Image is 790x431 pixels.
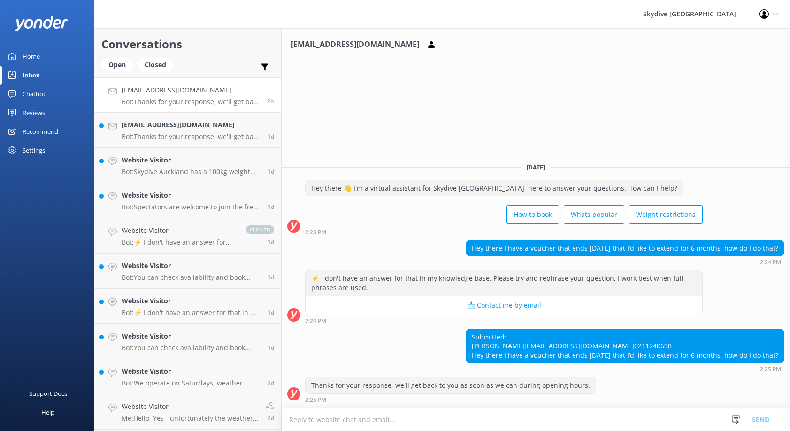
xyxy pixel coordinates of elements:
[305,229,703,235] div: Oct 11 2025 02:23pm (UTC +13:00) Pacific/Auckland
[268,203,274,211] span: Oct 10 2025 07:48am (UTC +13:00) Pacific/Auckland
[306,296,702,315] button: 📩 Contact me by email
[122,308,261,317] p: Bot: ⚡ I don't have an answer for that in my knowledge base. Please try and rephrase your questio...
[138,59,178,69] a: Closed
[23,141,45,160] div: Settings
[305,397,326,403] strong: 2:25 PM
[94,394,281,430] a: Website VisitorMe:Hello, Yes - unfortunately the weather conditions are no longer suitable for sk...
[122,225,237,236] h4: Website Visitor
[122,261,261,271] h4: Website Visitor
[268,132,274,140] span: Oct 10 2025 03:02pm (UTC +13:00) Pacific/Auckland
[94,77,281,113] a: [EMAIL_ADDRESS][DOMAIN_NAME]Bot:Thanks for your response, we'll get back to you as soon as we can...
[268,238,274,246] span: Oct 09 2025 11:32pm (UTC +13:00) Pacific/Auckland
[305,317,703,324] div: Oct 11 2025 02:24pm (UTC +13:00) Pacific/Auckland
[101,35,274,53] h2: Conversations
[760,260,781,265] strong: 2:24 PM
[267,97,274,105] span: Oct 11 2025 02:25pm (UTC +13:00) Pacific/Auckland
[506,205,559,224] button: How to book
[122,132,261,141] p: Bot: Thanks for your response, we'll get back to you as soon as we can during opening hours.
[94,324,281,359] a: Website VisitorBot:You can check availability and book your skydiving experience on our website b...
[305,230,326,235] strong: 2:23 PM
[524,341,634,350] a: [EMAIL_ADDRESS][DOMAIN_NAME]
[94,218,281,254] a: Website VisitorBot:⚡ I don't have an answer for that in my knowledge base. Please try and rephras...
[629,205,703,224] button: Weight restrictions
[246,225,274,234] span: closed
[101,58,133,72] div: Open
[23,66,40,85] div: Inbox
[14,16,68,31] img: yonder-white-logo.png
[122,401,259,412] h4: Website Visitor
[268,273,274,281] span: Oct 09 2025 10:22pm (UTC +13:00) Pacific/Auckland
[122,190,261,200] h4: Website Visitor
[268,379,274,387] span: Oct 09 2025 03:46pm (UTC +13:00) Pacific/Auckland
[122,331,261,341] h4: Website Visitor
[122,155,261,165] h4: Website Visitor
[268,344,274,352] span: Oct 09 2025 06:37pm (UTC +13:00) Pacific/Auckland
[122,85,260,95] h4: [EMAIL_ADDRESS][DOMAIN_NAME]
[760,367,781,372] strong: 2:25 PM
[268,308,274,316] span: Oct 09 2025 10:12pm (UTC +13:00) Pacific/Auckland
[306,270,702,295] div: ⚡ I don't have an answer for that in my knowledge base. Please try and rephrase your question, I ...
[466,259,784,265] div: Oct 11 2025 02:24pm (UTC +13:00) Pacific/Auckland
[122,344,261,352] p: Bot: You can check availability and book your skydiving experience on our website by clicking 'Bo...
[122,98,260,106] p: Bot: Thanks for your response, we'll get back to you as soon as we can during opening hours.
[94,183,281,218] a: Website VisitorBot:Spectators are welcome to join the free transport van, but priority is given t...
[305,396,596,403] div: Oct 11 2025 02:25pm (UTC +13:00) Pacific/Auckland
[94,148,281,183] a: Website VisitorBot:Skydive Auckland has a 100kg weight restriction for tandem skydiving. However,...
[466,329,784,363] div: Submitted: [PERSON_NAME] 0211240698 Hey there I have a voucher that ends [DATE] that I’d like to ...
[291,38,419,51] h3: [EMAIL_ADDRESS][DOMAIN_NAME]
[101,59,138,69] a: Open
[122,120,261,130] h4: [EMAIL_ADDRESS][DOMAIN_NAME]
[268,168,274,176] span: Oct 10 2025 10:48am (UTC +13:00) Pacific/Auckland
[138,58,173,72] div: Closed
[122,379,261,387] p: Bot: We operate on Saturdays, weather permitting, and are closed on New Zealand public holidays. ...
[23,122,58,141] div: Recommend
[94,359,281,394] a: Website VisitorBot:We operate on Saturdays, weather permitting, and are closed on New Zealand pub...
[306,377,596,393] div: Thanks for your response, we'll get back to you as soon as we can during opening hours.
[122,366,261,377] h4: Website Visitor
[306,180,683,196] div: Hey there 👋 I'm a virtual assistant for Skydive [GEOGRAPHIC_DATA], here to answer your questions....
[268,414,274,422] span: Oct 09 2025 12:00pm (UTC +13:00) Pacific/Auckland
[122,273,261,282] p: Bot: You can check availability and book your skydiving experience on our website by clicking 'Bo...
[23,103,45,122] div: Reviews
[94,289,281,324] a: Website VisitorBot:⚡ I don't have an answer for that in my knowledge base. Please try and rephras...
[23,47,40,66] div: Home
[94,113,281,148] a: [EMAIL_ADDRESS][DOMAIN_NAME]Bot:Thanks for your response, we'll get back to you as soon as we can...
[122,414,259,423] p: Me: Hello, Yes - unfortunately the weather conditions are no longer suitable for skydiving [DATE]...
[521,163,551,171] span: [DATE]
[122,238,237,246] p: Bot: ⚡ I don't have an answer for that in my knowledge base. Please try and rephrase your questio...
[122,203,261,211] p: Bot: Spectators are welcome to join the free transport van, but priority is given to those bookin...
[94,254,281,289] a: Website VisitorBot:You can check availability and book your skydiving experience on our website b...
[122,168,261,176] p: Bot: Skydive Auckland has a 100kg weight restriction for tandem skydiving. However, it may be pos...
[23,85,46,103] div: Chatbot
[41,403,54,422] div: Help
[564,205,624,224] button: Whats popular
[122,296,261,306] h4: Website Visitor
[29,384,67,403] div: Support Docs
[305,318,326,324] strong: 2:24 PM
[466,240,784,256] div: Hey there I have a voucher that ends [DATE] that I’d like to extend for 6 months, how do I do that?
[466,366,784,372] div: Oct 11 2025 02:25pm (UTC +13:00) Pacific/Auckland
